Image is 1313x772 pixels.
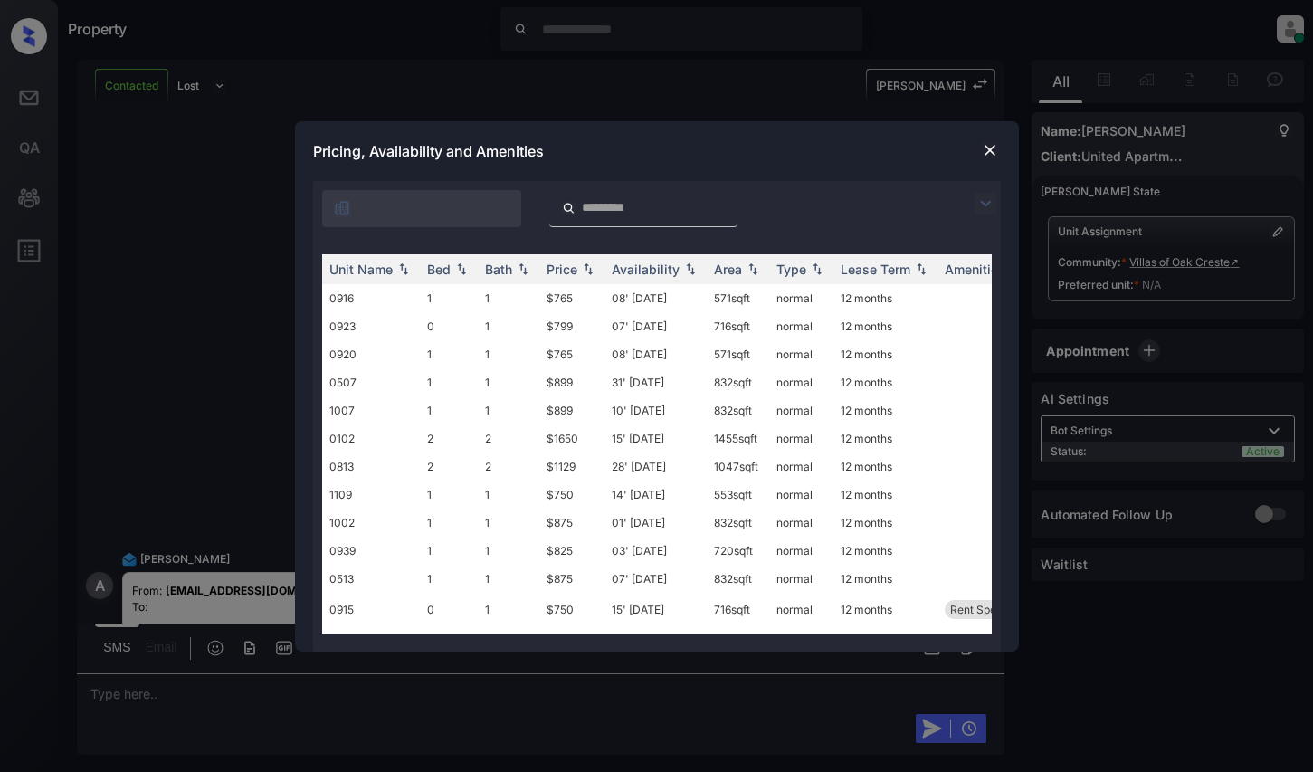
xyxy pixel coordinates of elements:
[539,424,604,453] td: $1650
[707,537,769,565] td: 720 sqft
[420,284,478,312] td: 1
[769,593,833,626] td: normal
[562,200,576,216] img: icon-zuma
[769,312,833,340] td: normal
[707,565,769,593] td: 832 sqft
[808,262,826,275] img: sorting
[945,262,1005,277] div: Amenities
[539,284,604,312] td: $765
[478,424,539,453] td: 2
[420,626,478,654] td: 1
[478,453,539,481] td: 2
[707,312,769,340] td: 716 sqft
[604,537,707,565] td: 03' [DATE]
[322,424,420,453] td: 0102
[322,368,420,396] td: 0507
[420,453,478,481] td: 2
[612,262,680,277] div: Availability
[539,481,604,509] td: $750
[833,537,937,565] td: 12 months
[478,340,539,368] td: 1
[769,424,833,453] td: normal
[769,396,833,424] td: normal
[769,565,833,593] td: normal
[322,312,420,340] td: 0923
[539,593,604,626] td: $750
[833,340,937,368] td: 12 months
[707,593,769,626] td: 716 sqft
[833,593,937,626] td: 12 months
[539,396,604,424] td: $899
[322,593,420,626] td: 0915
[547,262,577,277] div: Price
[322,481,420,509] td: 1109
[707,340,769,368] td: 571 sqft
[604,340,707,368] td: 08' [DATE]
[322,340,420,368] td: 0920
[420,565,478,593] td: 1
[478,626,539,654] td: 1
[707,509,769,537] td: 832 sqft
[833,565,937,593] td: 12 months
[420,368,478,396] td: 1
[833,396,937,424] td: 12 months
[769,368,833,396] td: normal
[539,537,604,565] td: $825
[604,509,707,537] td: 01' [DATE]
[420,424,478,453] td: 2
[478,396,539,424] td: 1
[833,481,937,509] td: 12 months
[833,509,937,537] td: 12 months
[707,481,769,509] td: 553 sqft
[539,368,604,396] td: $899
[707,453,769,481] td: 1047 sqft
[833,453,937,481] td: 12 months
[833,626,937,654] td: 12 months
[478,509,539,537] td: 1
[833,368,937,396] td: 12 months
[478,368,539,396] td: 1
[485,262,512,277] div: Bath
[478,312,539,340] td: 1
[539,509,604,537] td: $875
[322,284,420,312] td: 0916
[539,453,604,481] td: $1129
[539,340,604,368] td: $765
[769,481,833,509] td: normal
[769,340,833,368] td: normal
[707,396,769,424] td: 832 sqft
[420,593,478,626] td: 0
[707,368,769,396] td: 832 sqft
[981,141,999,159] img: close
[707,284,769,312] td: 571 sqft
[714,262,742,277] div: Area
[478,593,539,626] td: 1
[539,565,604,593] td: $875
[769,509,833,537] td: normal
[478,481,539,509] td: 1
[478,537,539,565] td: 1
[395,262,413,275] img: sorting
[420,509,478,537] td: 1
[833,424,937,453] td: 12 months
[420,312,478,340] td: 0
[769,284,833,312] td: normal
[420,537,478,565] td: 1
[478,284,539,312] td: 1
[604,424,707,453] td: 15' [DATE]
[604,593,707,626] td: 15' [DATE]
[681,262,699,275] img: sorting
[912,262,930,275] img: sorting
[329,262,393,277] div: Unit Name
[707,424,769,453] td: 1455 sqft
[833,312,937,340] td: 12 months
[769,626,833,654] td: normal
[604,565,707,593] td: 07' [DATE]
[604,626,707,654] td: 31' [DATE]
[604,481,707,509] td: 14' [DATE]
[322,396,420,424] td: 1007
[420,481,478,509] td: 1
[420,340,478,368] td: 1
[452,262,471,275] img: sorting
[420,396,478,424] td: 1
